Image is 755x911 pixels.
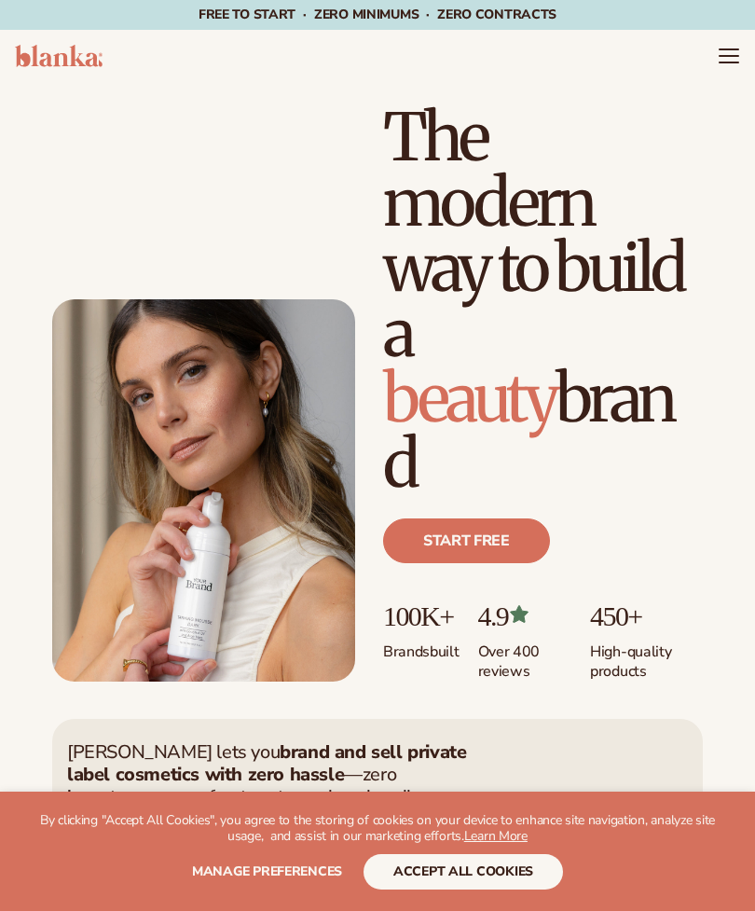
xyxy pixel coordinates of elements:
p: Brands built [383,631,460,662]
button: Manage preferences [192,854,342,890]
img: Female holding tanning mousse. [52,299,355,682]
span: Manage preferences [192,863,342,880]
button: accept all cookies [364,854,563,890]
a: Start free [383,518,550,563]
p: 450+ [590,600,703,631]
p: Over 400 reviews [478,631,572,682]
img: logo [15,45,103,67]
span: beauty [383,357,556,439]
strong: brand and sell private label cosmetics with zero hassle [67,739,466,787]
span: Free to start · ZERO minimums · ZERO contracts [199,6,556,23]
p: [PERSON_NAME] lets you —zero inventory, zero upfront costs, and we handle fulfillment for you. [67,741,468,831]
a: Learn More [464,827,528,845]
p: 100K+ [383,600,460,631]
summary: Menu [718,45,740,67]
h1: The modern way to build a brand [383,104,703,496]
p: 4.9 [478,600,572,631]
p: High-quality products [590,631,703,682]
p: By clicking "Accept All Cookies", you agree to the storing of cookies on your device to enhance s... [37,813,718,845]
